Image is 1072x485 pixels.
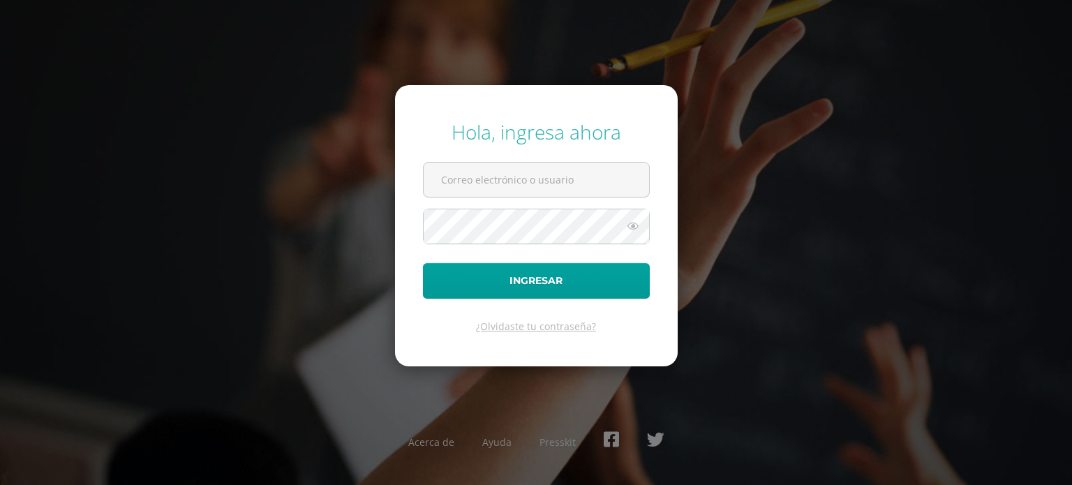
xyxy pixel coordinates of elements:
div: Hola, ingresa ahora [423,119,650,145]
input: Correo electrónico o usuario [424,163,649,197]
button: Ingresar [423,263,650,299]
a: ¿Olvidaste tu contraseña? [476,320,596,333]
a: Ayuda [482,435,512,449]
a: Presskit [539,435,576,449]
a: Acerca de [408,435,454,449]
